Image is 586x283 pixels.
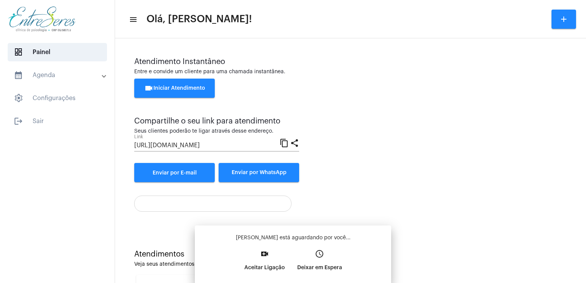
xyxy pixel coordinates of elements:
[8,89,107,107] span: Configurações
[8,43,107,61] span: Painel
[134,128,299,134] div: Seus clientes poderão te ligar através desse endereço.
[291,247,348,280] button: Deixar em Espera
[134,58,567,66] div: Atendimento Instantâneo
[559,15,568,24] mat-icon: add
[14,71,23,80] mat-icon: sidenav icon
[280,138,289,147] mat-icon: content_copy
[14,48,23,57] span: sidenav icon
[238,247,291,280] button: Aceitar Ligação
[14,71,102,80] mat-panel-title: Agenda
[6,4,78,35] img: aa27006a-a7e4-c883-abf8-315c10fe6841.png
[134,69,567,75] div: Entre e convide um cliente para uma chamada instantânea.
[14,94,23,103] span: sidenav icon
[134,262,567,267] div: Veja seus atendimentos em aberto.
[134,250,567,258] div: Atendimentos
[260,249,269,258] mat-icon: video_call
[201,234,385,242] p: [PERSON_NAME] está aguardando por você...
[134,117,299,125] div: Compartilhe o seu link para atendimento
[153,170,197,176] span: Enviar por E-mail
[8,112,107,130] span: Sair
[144,84,153,93] mat-icon: videocam
[129,15,137,24] mat-icon: sidenav icon
[297,261,342,275] p: Deixar em Espera
[232,170,286,175] span: Enviar por WhatsApp
[14,117,23,126] mat-icon: sidenav icon
[144,86,205,91] span: Iniciar Atendimento
[290,138,299,147] mat-icon: share
[146,13,252,25] span: Olá, [PERSON_NAME]!
[244,261,285,275] p: Aceitar Ligação
[315,249,324,258] mat-icon: access_time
